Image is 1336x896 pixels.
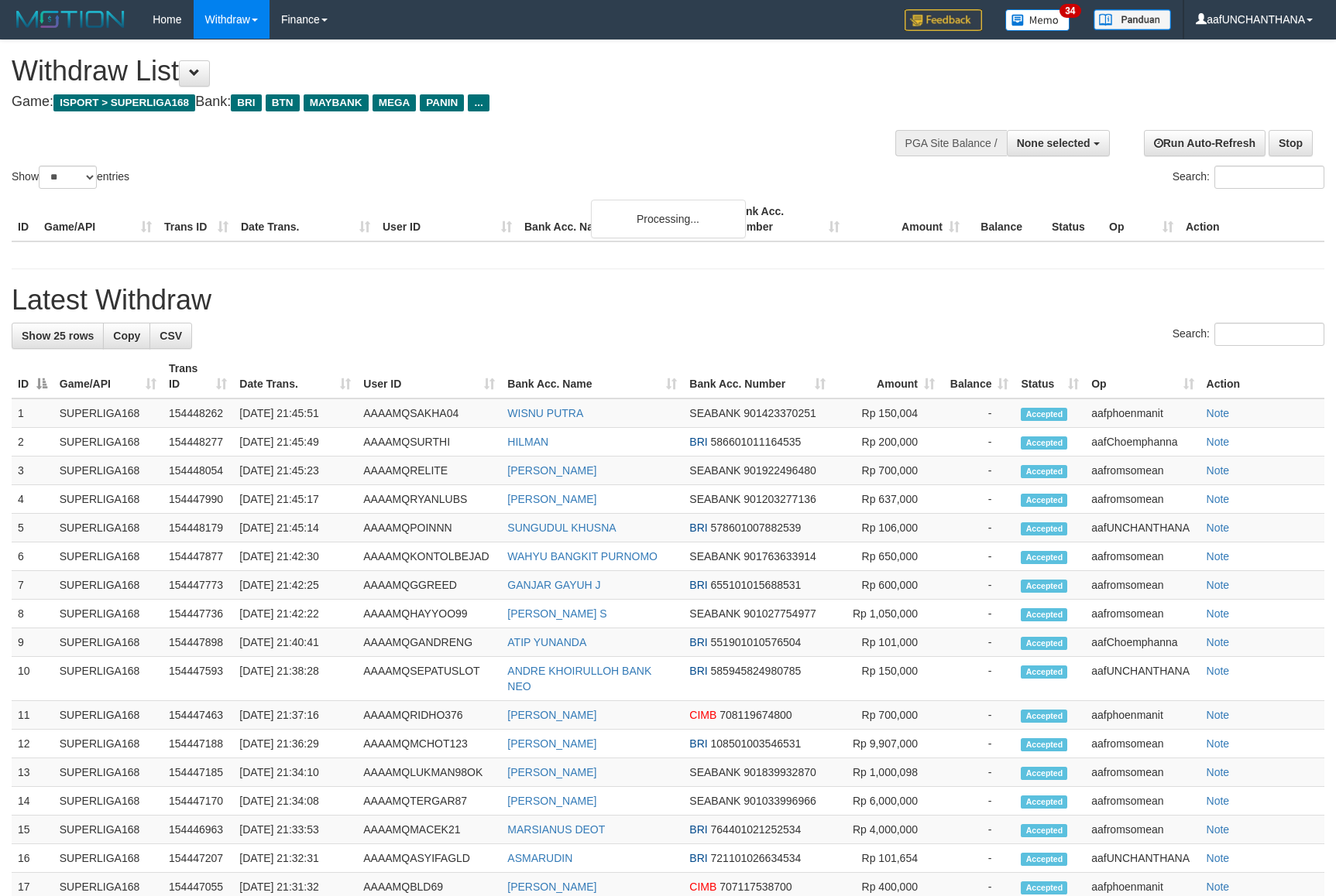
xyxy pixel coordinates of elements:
td: 154447990 [163,485,233,514]
td: Rp 9,907,000 [832,730,941,758]
th: Balance [966,197,1046,241]
img: MOTION_logo.png [12,8,129,31]
span: Copy [113,330,140,342]
a: Note [1207,464,1230,477]
td: aafromsomean [1085,457,1200,485]
span: Accepted [1021,637,1067,650]
span: Copy 901763633914 to clipboard [744,550,816,563]
td: Rp 700,000 [832,457,941,485]
span: BRI [689,737,707,750]
td: aafromsomean [1085,571,1200,600]
td: Rp 1,000,098 [832,758,941,787]
td: - [941,657,1015,701]
td: aafromsomean [1085,485,1200,514]
td: aafUNCHANTHANA [1085,514,1200,542]
a: Note [1207,823,1230,836]
td: aafromsomean [1085,816,1200,844]
td: [DATE] 21:37:16 [233,701,357,730]
a: Note [1207,709,1230,721]
td: - [941,428,1015,457]
span: None selected [1017,137,1090,149]
a: [PERSON_NAME] [507,766,596,778]
td: [DATE] 21:42:30 [233,542,357,571]
a: Copy [103,323,150,349]
select: Showentries [39,166,97,189]
td: - [941,485,1015,514]
a: WISNU PUTRA [507,407,583,419]
a: [PERSON_NAME] [507,709,596,721]
a: [PERSON_NAME] [507,881,596,893]
td: - [941,787,1015,816]
a: Note [1207,881,1230,893]
th: Op: activate to sort column ascending [1085,354,1200,398]
td: [DATE] 21:42:25 [233,571,357,600]
td: aafUNCHANTHANA [1085,844,1200,873]
td: 154448277 [163,428,233,457]
span: MEGA [373,94,417,111]
th: Op [1103,197,1180,241]
span: BRI [689,665,707,677]
td: [DATE] 21:33:53 [233,816,357,844]
td: [DATE] 21:34:10 [233,758,357,787]
a: SUNGUDUL KHUSNA [507,522,616,534]
span: MAYBANK [304,94,369,111]
span: Accepted [1021,465,1067,478]
span: CIMB [689,881,716,893]
td: 15 [12,816,53,844]
td: Rp 600,000 [832,571,941,600]
span: Copy 585945824980785 to clipboard [711,665,802,677]
th: Bank Acc. Name [518,197,726,241]
td: 154447898 [163,628,233,657]
span: Accepted [1021,608,1067,621]
span: SEABANK [689,550,740,563]
span: Copy 578601007882539 to clipboard [711,522,802,534]
input: Search: [1214,323,1324,346]
th: Status [1046,197,1103,241]
span: 34 [1060,4,1080,18]
span: Accepted [1021,580,1067,593]
th: User ID [376,197,518,241]
td: Rp 106,000 [832,514,941,542]
th: Bank Acc. Number [726,197,846,241]
a: Run Auto-Refresh [1144,130,1266,156]
td: - [941,398,1015,428]
a: [PERSON_NAME] [507,737,596,750]
td: - [941,816,1015,844]
h1: Withdraw List [12,56,875,87]
td: SUPERLIGA168 [53,701,163,730]
td: AAAAMQMACEK21 [357,816,501,844]
h1: Latest Withdraw [12,285,1324,316]
th: Action [1180,197,1324,241]
th: Action [1200,354,1324,398]
span: Copy 655101015688531 to clipboard [711,579,802,591]
button: None selected [1007,130,1110,156]
a: Note [1207,522,1230,534]
td: Rp 650,000 [832,542,941,571]
td: [DATE] 21:40:41 [233,628,357,657]
td: - [941,844,1015,873]
th: Bank Acc. Name: activate to sort column ascending [501,354,683,398]
span: CIMB [689,709,716,721]
div: Processing... [591,200,746,238]
td: 154447188 [163,730,233,758]
td: Rp 637,000 [832,485,941,514]
span: SEABANK [689,493,740,505]
td: Rp 101,000 [832,628,941,657]
td: SUPERLIGA168 [53,816,163,844]
td: AAAAMQLUKMAN98OK [357,758,501,787]
a: ANDRE KHOIRULLOH BANK NEO [507,665,651,693]
span: BRI [689,852,707,864]
span: Copy 901423370251 to clipboard [744,407,816,419]
td: 16 [12,844,53,873]
td: [DATE] 21:36:29 [233,730,357,758]
span: Accepted [1021,436,1067,450]
span: SEABANK [689,607,740,620]
td: 154447877 [163,542,233,571]
th: Game/API: activate to sort column ascending [53,354,163,398]
td: 13 [12,758,53,787]
span: BRI [689,436,707,448]
th: User ID: activate to sort column ascending [357,354,501,398]
a: Note [1207,665,1230,677]
td: AAAAMQGANDRENG [357,628,501,657]
td: 5 [12,514,53,542]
